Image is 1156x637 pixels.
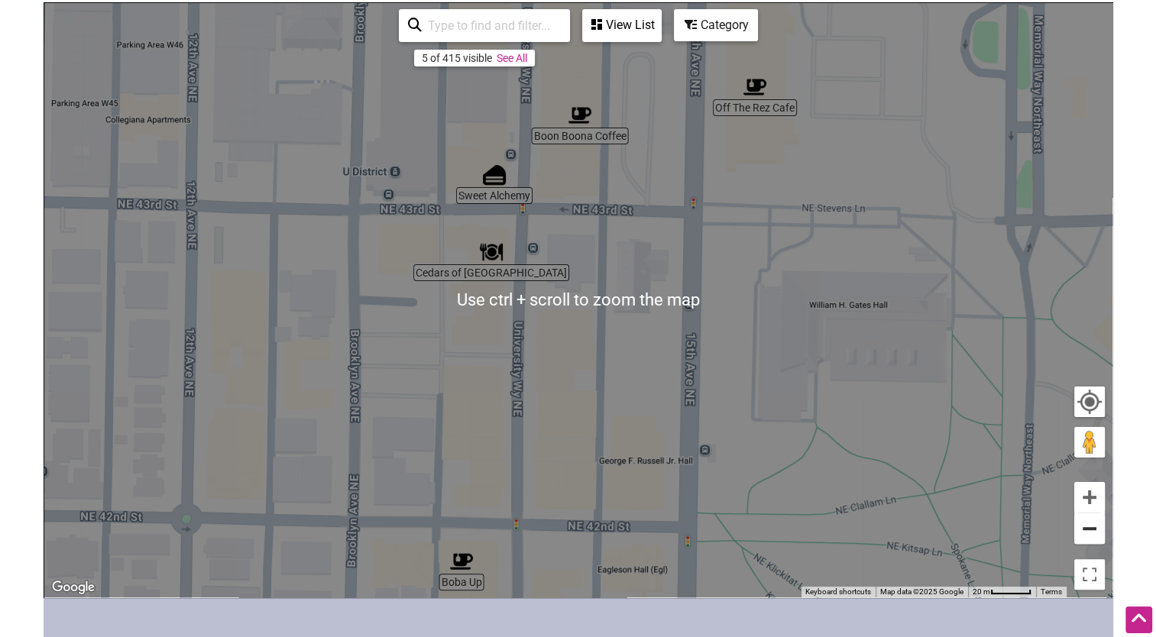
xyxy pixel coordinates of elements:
[1074,513,1105,544] button: Zoom out
[497,52,527,64] a: See All
[1041,587,1062,596] a: Terms
[422,52,492,64] div: 5 of 415 visible
[48,577,99,597] a: Open this area in Google Maps (opens a new window)
[582,9,662,42] div: See a list of the visible businesses
[743,76,766,99] div: Off The Rez Cafe
[568,104,591,127] div: Boon Boona Coffee
[675,11,756,40] div: Category
[805,587,871,597] button: Keyboard shortcuts
[1125,606,1152,633] div: Scroll Back to Top
[422,11,561,40] input: Type to find and filter...
[584,11,660,40] div: View List
[483,163,506,186] div: Sweet Alchemy
[48,577,99,597] img: Google
[674,9,758,41] div: Filter by category
[880,587,963,596] span: Map data ©2025 Google
[450,550,473,573] div: Boba Up
[973,587,990,596] span: 20 m
[1074,386,1105,417] button: Your Location
[480,241,503,264] div: Cedars of Lebanon
[399,9,570,42] div: Type to search and filter
[1074,427,1105,458] button: Drag Pegman onto the map to open Street View
[968,587,1036,597] button: Map Scale: 20 m per 50 pixels
[1074,482,1105,513] button: Zoom in
[1073,558,1106,590] button: Toggle fullscreen view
